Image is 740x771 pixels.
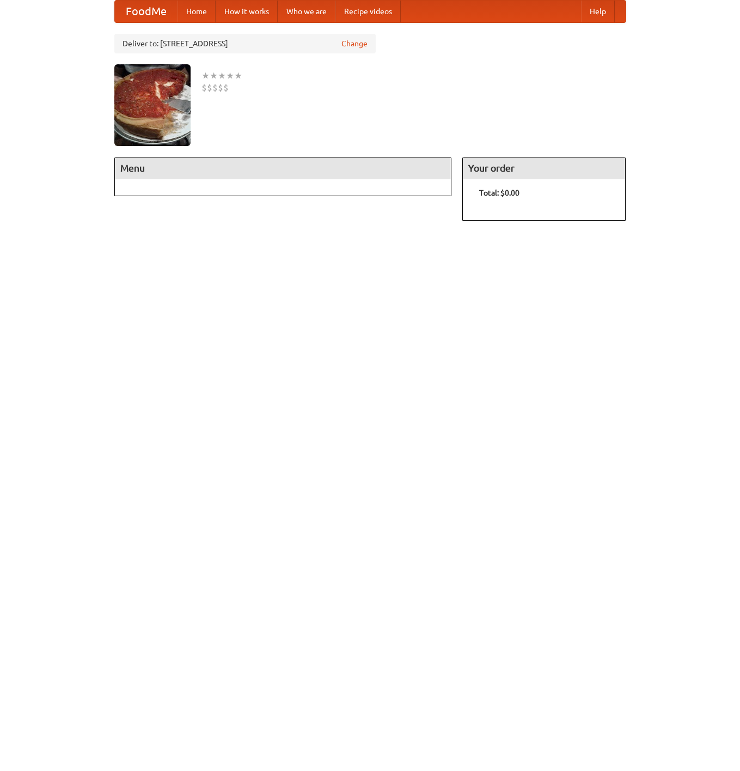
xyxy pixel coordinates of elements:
li: ★ [226,70,234,82]
b: Total: $0.00 [479,189,519,197]
li: $ [201,82,207,94]
li: ★ [218,70,226,82]
a: FoodMe [115,1,178,22]
a: Help [581,1,615,22]
li: $ [212,82,218,94]
div: Deliver to: [STREET_ADDRESS] [114,34,376,53]
a: How it works [216,1,278,22]
a: Who we are [278,1,335,22]
a: Recipe videos [335,1,401,22]
h4: Your order [463,157,625,179]
h4: Menu [115,157,451,179]
a: Change [341,38,368,49]
img: angular.jpg [114,64,191,146]
a: Home [178,1,216,22]
li: $ [207,82,212,94]
li: ★ [201,70,210,82]
li: $ [223,82,229,94]
li: $ [218,82,223,94]
li: ★ [234,70,242,82]
li: ★ [210,70,218,82]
